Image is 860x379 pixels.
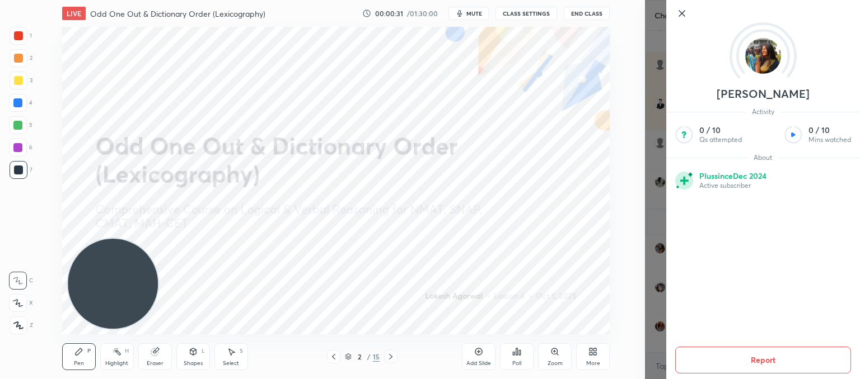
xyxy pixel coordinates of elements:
[240,348,243,354] div: S
[466,10,482,17] span: mute
[373,352,380,362] div: 15
[808,125,851,135] p: 0 / 10
[746,107,780,116] span: Activity
[699,125,742,135] p: 0 / 10
[147,361,163,366] div: Eraser
[586,361,600,366] div: More
[496,7,557,20] button: CLASS SETTINGS
[699,135,742,144] p: Qs attempted
[184,361,203,366] div: Shapes
[748,153,778,162] span: About
[10,316,33,334] div: Z
[10,161,32,179] div: 7
[9,139,32,157] div: 6
[74,361,84,366] div: Pen
[808,135,851,144] p: Mins watched
[9,116,32,134] div: 5
[466,361,491,366] div: Add Slide
[564,7,610,20] button: End Class
[9,294,33,312] div: X
[548,361,563,366] div: Zoom
[9,94,32,112] div: 4
[202,348,205,354] div: L
[745,38,781,74] img: 58ccc2c018d94b0984cd98826217ed62.jpg
[10,27,32,45] div: 1
[699,171,766,181] p: Plus since Dec 2024
[9,272,33,290] div: C
[699,181,766,190] p: Active subscriber
[354,353,365,360] div: 2
[10,49,32,67] div: 2
[105,361,128,366] div: Highlight
[125,348,129,354] div: H
[448,7,489,20] button: mute
[87,348,91,354] div: P
[10,72,32,89] div: 3
[675,347,851,373] button: Report
[62,7,86,20] div: LIVE
[367,353,371,360] div: /
[90,8,265,19] h4: Odd One Out & Dictionary Order (Lexicography)
[512,361,521,366] div: Poll
[717,89,810,98] p: [PERSON_NAME]
[223,361,239,366] div: Select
